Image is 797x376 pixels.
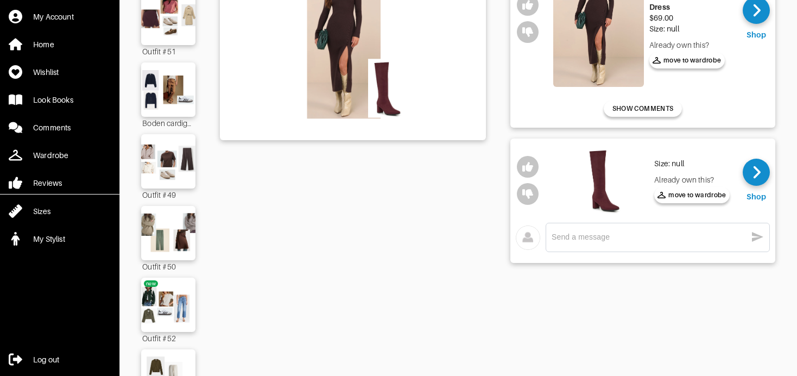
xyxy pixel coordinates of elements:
div: new [146,280,156,287]
div: Outfit #49 [141,189,195,200]
div: Comments [33,122,71,133]
div: Log out [33,354,59,365]
div: Already own this? [649,40,735,51]
div: Wishlist [33,67,59,78]
div: Wardrobe [33,150,68,161]
span: move to wardrobe [657,190,726,200]
img: avatar [516,225,540,250]
div: My Account [33,11,74,22]
div: Shop [747,191,766,202]
div: Size: null [654,158,730,169]
div: Reviews [33,178,62,189]
span: move to wardrobe [653,55,722,65]
button: move to wardrobe [649,52,725,68]
img: Outfit Outfit #50 [137,211,199,255]
div: Shop [747,29,766,40]
div: My Stylist [33,234,65,245]
button: move to wardrobe [654,187,730,203]
div: Outfit #51 [141,45,195,57]
div: Boden cardigan replacement [141,117,195,129]
span: SHOW COMMENTS [612,104,673,114]
div: Home [33,39,54,50]
div: Look Books [33,95,73,105]
button: SHOW COMMENTS [604,101,682,117]
div: Size: null [649,23,735,34]
div: Outfit #50 [141,260,195,272]
img: Outfit Outfit #49 [137,140,199,183]
img: Outfit Outfit #52 [137,283,199,327]
div: Outfit #52 [141,332,195,344]
img: Outfit Boden cardigan replacement [137,68,199,111]
div: $69.00 [649,12,735,23]
img: y4aY7BgjRY93YiKM135xWy3e [558,147,649,215]
div: Sizes [33,206,50,217]
div: Already own this? [654,174,730,185]
a: Shop [743,159,770,202]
